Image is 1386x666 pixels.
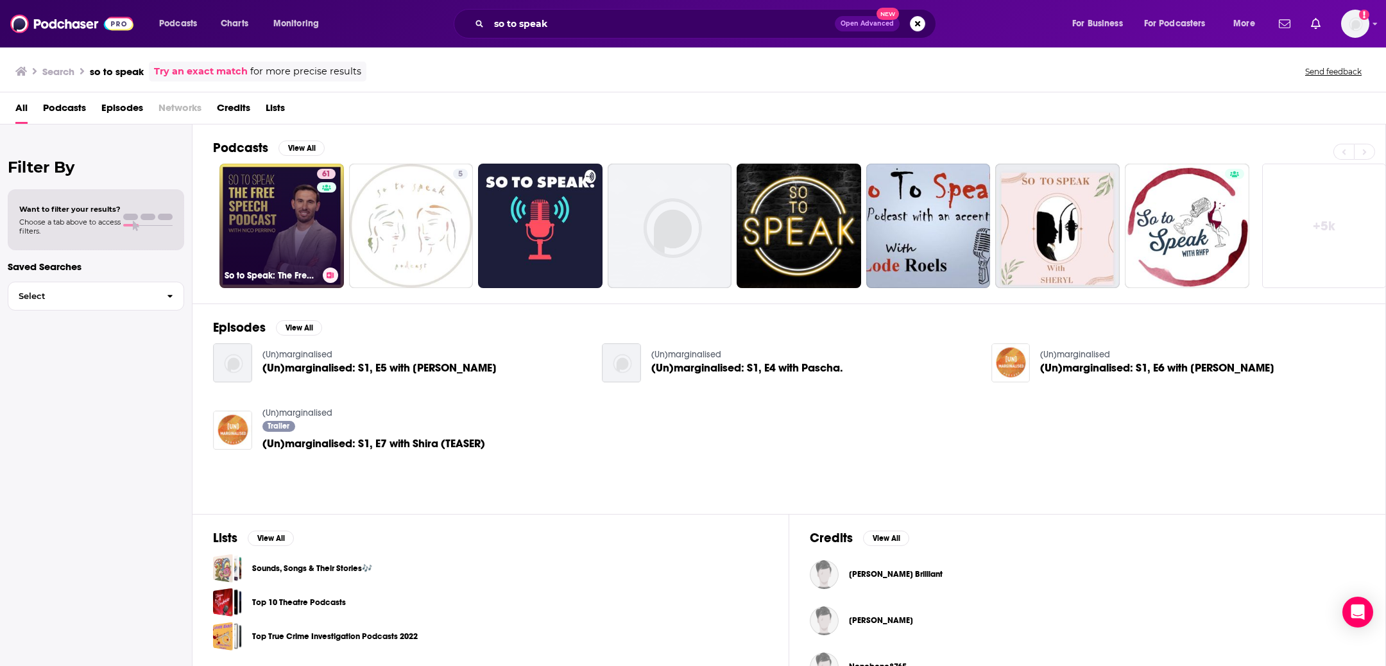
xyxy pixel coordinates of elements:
a: (Un)marginalised [1040,349,1110,360]
span: Podcasts [159,15,197,33]
span: Open Advanced [841,21,894,27]
img: User Profile [1341,10,1369,38]
a: (Un)marginalised: S1, E6 with Jennifer Hankin [1040,363,1274,373]
a: (Un)marginalised [262,407,332,418]
button: View All [278,141,325,156]
a: ListsView All [213,530,294,546]
a: (Un)marginalised: S1, E7 with Shira (TEASER) [262,438,485,449]
button: Send feedback [1301,66,1365,77]
h2: Filter By [8,158,184,176]
p: Saved Searches [8,260,184,273]
img: (Un)marginalised: S1, E4 with Pascha. [602,343,641,382]
button: open menu [1063,13,1139,34]
span: [PERSON_NAME] Brilliant [849,569,943,579]
button: open menu [264,13,336,34]
button: Open AdvancedNew [835,16,900,31]
span: (Un)marginalised: S1, E5 with [PERSON_NAME] [262,363,497,373]
a: (Un)marginalised: S1, E4 with Pascha. [651,363,843,373]
button: Select [8,282,184,311]
img: Robert Townsend [810,606,839,635]
input: Search podcasts, credits, & more... [489,13,835,34]
h3: Search [42,65,74,78]
span: Networks [158,98,201,124]
a: Top 10 Theatre Podcasts [252,595,346,610]
button: Robert TownsendRobert Townsend [810,600,1365,641]
a: All [15,98,28,124]
a: (Un)marginalised [651,349,721,360]
span: Choose a tab above to access filters. [19,218,121,235]
span: Charts [221,15,248,33]
span: Monitoring [273,15,319,33]
a: Tod Sorum Brilliant [810,560,839,589]
img: (Un)marginalised: S1, E7 with Shira (TEASER) [213,411,252,450]
a: Top 10 Theatre Podcasts [213,588,242,617]
a: Robert Townsend [849,615,913,626]
button: open menu [1224,13,1271,34]
span: (Un)marginalised: S1, E6 with [PERSON_NAME] [1040,363,1274,373]
div: Open Intercom Messenger [1342,597,1373,628]
a: 5 [453,169,468,179]
button: open menu [150,13,214,34]
img: (Un)marginalised: S1, E6 with Jennifer Hankin [991,343,1031,382]
h2: Lists [213,530,237,546]
a: Show notifications dropdown [1306,13,1326,35]
button: View All [863,531,909,546]
a: 5 [349,164,474,288]
h3: So to Speak: The Free Speech Podcast [225,270,318,281]
span: For Podcasters [1144,15,1206,33]
div: Search podcasts, credits, & more... [466,9,948,38]
h2: Credits [810,530,853,546]
a: Try an exact match [154,64,248,79]
span: Logged in as FIREPodchaser25 [1341,10,1369,38]
a: EpisodesView All [213,320,322,336]
a: 61So to Speak: The Free Speech Podcast [219,164,344,288]
img: Podchaser - Follow, Share and Rate Podcasts [10,12,133,36]
a: Top True Crime Investigation Podcasts 2022 [213,622,242,651]
a: Tod Sorum Brilliant [849,569,943,579]
a: Episodes [101,98,143,124]
span: for more precise results [250,64,361,79]
a: Sounds, Songs & Their Stories🎶 [252,561,372,576]
span: 61 [322,168,330,181]
button: Tod Sorum BrilliantTod Sorum Brilliant [810,554,1365,595]
a: 61 [317,169,336,179]
a: (Un)marginalised: S1, E5 with Julie G. [262,363,497,373]
span: Trailer [268,422,289,430]
span: New [877,8,900,20]
a: Sounds, Songs & Their Stories🎶 [213,554,242,583]
a: Top True Crime Investigation Podcasts 2022 [252,629,418,644]
h3: so to speak [90,65,144,78]
h2: Episodes [213,320,266,336]
h2: Podcasts [213,140,268,156]
a: Lists [266,98,285,124]
span: Want to filter your results? [19,205,121,214]
span: For Business [1072,15,1123,33]
a: Credits [217,98,250,124]
a: Podcasts [43,98,86,124]
a: PodcastsView All [213,140,325,156]
button: View All [248,531,294,546]
img: (Un)marginalised: S1, E5 with Julie G. [213,343,252,382]
button: open menu [1136,13,1224,34]
span: Select [8,292,157,300]
svg: Add a profile image [1359,10,1369,20]
a: (Un)marginalised [262,349,332,360]
button: Show profile menu [1341,10,1369,38]
span: [PERSON_NAME] [849,615,913,626]
span: More [1233,15,1255,33]
a: CreditsView All [810,530,909,546]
